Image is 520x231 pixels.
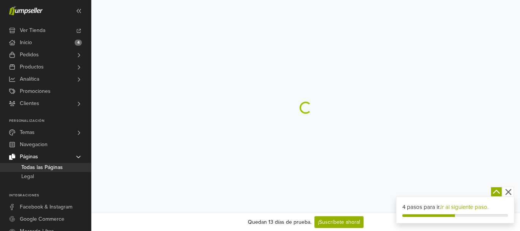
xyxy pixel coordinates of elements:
a: ¡Suscríbete ahora! [314,216,364,228]
span: Inicio [20,37,32,49]
span: Google Commerce [20,213,64,225]
span: Productos [20,61,44,73]
span: Páginas [20,151,38,163]
span: Legal [21,172,34,181]
span: Ver Tienda [20,24,45,37]
div: Quedan 13 días de prueba. [248,218,311,226]
span: Promociones [20,85,51,97]
span: Facebook & Instagram [20,201,72,213]
div: 4 pasos para ir. [402,203,508,212]
p: Personalización [9,119,91,123]
span: 4 [75,40,82,46]
span: Pedidos [20,49,39,61]
span: Todas las Páginas [21,163,63,172]
span: Temas [20,126,35,139]
a: Ir al siguiente paso. [440,204,488,210]
span: Analítica [20,73,39,85]
p: Integraciones [9,193,91,198]
span: Navegacion [20,139,48,151]
span: Clientes [20,97,39,110]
